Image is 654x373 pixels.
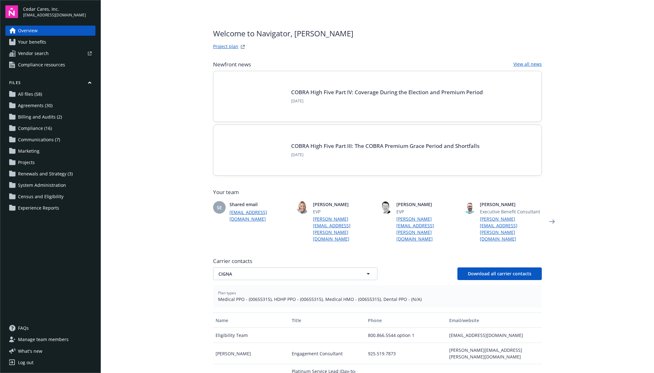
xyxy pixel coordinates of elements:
[223,81,284,112] img: BLOG-Card Image - Compliance - COBRA High Five Pt 4 - 09-04-25.jpg
[5,157,95,168] a: Projects
[5,180,95,190] a: System Administration
[18,203,59,213] span: Experience Reports
[547,217,557,227] a: Next
[239,43,247,51] a: projectPlanWebsite
[5,334,95,345] a: Manage team members
[217,204,222,211] span: SE
[18,348,42,354] span: What ' s new
[213,328,289,343] div: Eligibility Team
[5,26,95,36] a: Overview
[229,201,291,208] span: Shared email
[5,323,95,333] a: FAQs
[218,290,537,296] span: Plan types
[291,89,483,96] a: COBRA High Five Part IV: Coverage During the Election and Premium Period
[289,313,365,328] button: Title
[223,135,284,165] img: BLOG-Card Image - Compliance - COBRA High Five Pt 3 - 09-03-25.jpg
[365,343,446,364] div: 925.519.7873
[480,201,542,208] span: [PERSON_NAME]
[213,61,251,68] span: Newfront news
[5,348,52,354] button: What's new
[5,5,18,18] img: navigator-logo.svg
[5,112,95,122] a: Billing and Audits (2)
[18,123,52,133] span: Compliance (16)
[18,180,66,190] span: System Administration
[18,146,40,156] span: Marketing
[216,317,287,324] div: Name
[18,169,73,179] span: Renewals and Strategy (3)
[213,43,238,51] a: Project plan
[5,60,95,70] a: Compliance resources
[18,192,64,202] span: Census and Eligibility
[18,112,62,122] span: Billing and Audits (2)
[213,188,542,196] span: Your team
[5,146,95,156] a: Marketing
[296,201,309,214] img: photo
[457,267,542,280] button: Download all carrier contacts
[291,152,480,158] span: [DATE]
[23,12,86,18] span: [EMAIL_ADDRESS][DOMAIN_NAME]
[213,257,542,265] span: Carrier contacts
[5,48,95,58] a: Vendor search
[18,358,34,368] div: Log out
[292,317,363,324] div: Title
[5,123,95,133] a: Compliance (16)
[291,98,483,104] span: [DATE]
[18,37,46,47] span: Your benefits
[313,201,375,208] span: [PERSON_NAME]
[365,313,446,328] button: Phone
[447,343,542,364] div: [PERSON_NAME][EMAIL_ADDRESS][PERSON_NAME][DOMAIN_NAME]
[449,317,539,324] div: Email/website
[18,323,29,333] span: FAQs
[396,216,458,242] a: [PERSON_NAME][EMAIL_ADDRESS][PERSON_NAME][DOMAIN_NAME]
[213,267,377,280] button: CIGNA
[480,216,542,242] a: [PERSON_NAME][EMAIL_ADDRESS][PERSON_NAME][DOMAIN_NAME]
[5,101,95,111] a: Agreements (30)
[5,37,95,47] a: Your benefits
[213,28,353,39] span: Welcome to Navigator , [PERSON_NAME]
[447,328,542,343] div: [EMAIL_ADDRESS][DOMAIN_NAME]
[289,343,365,364] div: Engagement Consultant
[365,328,446,343] div: 800.866.5544 option 1
[5,169,95,179] a: Renewals and Strategy (3)
[468,271,531,277] span: Download all carrier contacts
[18,26,38,36] span: Overview
[18,101,52,111] span: Agreements (30)
[18,135,60,145] span: Communications (7)
[480,208,542,215] span: Executive Benefit Consultant
[23,6,86,12] span: Cedar Cares, Inc.
[396,208,458,215] span: EVP
[463,201,476,214] img: photo
[218,271,350,277] span: CIGNA
[18,334,69,345] span: Manage team members
[513,61,542,68] a: View all news
[218,296,537,303] span: Medical PPO - (00655315), HDHP PPO - (00655315), Medical HMO - (00655315), Dental PPO - (N/A)
[313,216,375,242] a: [PERSON_NAME][EMAIL_ADDRESS][PERSON_NAME][DOMAIN_NAME]
[18,89,42,99] span: All files (58)
[291,142,480,150] a: COBRA High Five Part III: The COBRA Premium Grace Period and Shortfalls
[18,157,35,168] span: Projects
[18,60,65,70] span: Compliance resources
[5,80,95,88] button: Files
[380,201,393,214] img: photo
[5,203,95,213] a: Experience Reports
[396,201,458,208] span: [PERSON_NAME]
[5,192,95,202] a: Census and Eligibility
[368,317,444,324] div: Phone
[5,135,95,145] a: Communications (7)
[18,48,49,58] span: Vendor search
[5,89,95,99] a: All files (58)
[313,208,375,215] span: EVP
[213,313,289,328] button: Name
[213,343,289,364] div: [PERSON_NAME]
[229,209,291,222] a: [EMAIL_ADDRESS][DOMAIN_NAME]
[23,5,95,18] button: Cedar Cares, Inc.[EMAIL_ADDRESS][DOMAIN_NAME]
[447,313,542,328] button: Email/website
